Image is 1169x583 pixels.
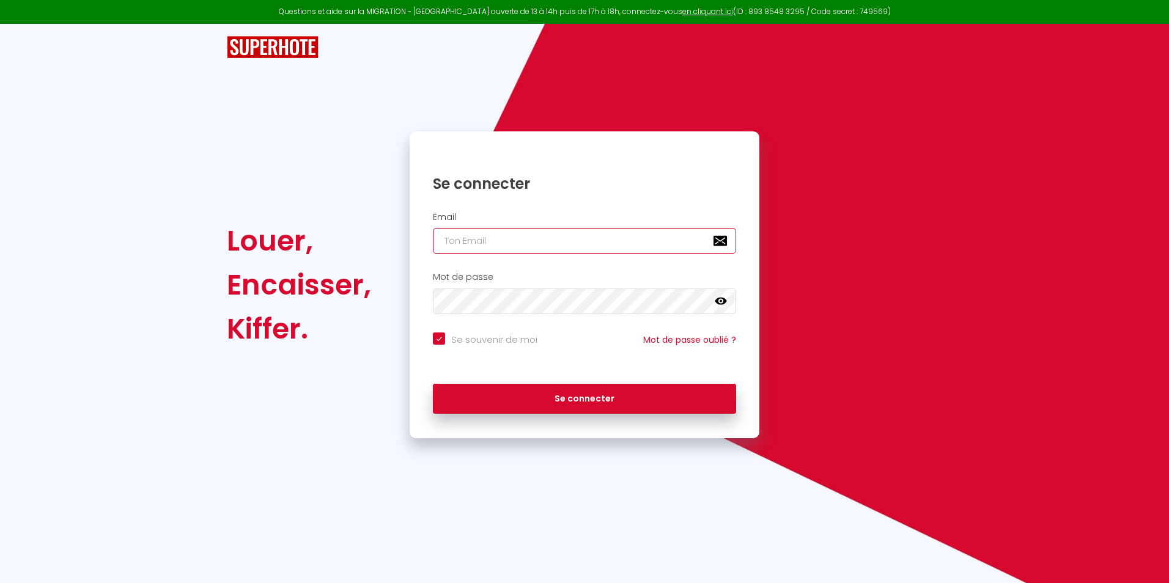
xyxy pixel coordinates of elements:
[433,384,736,414] button: Se connecter
[227,219,371,263] div: Louer,
[643,334,736,346] a: Mot de passe oublié ?
[433,228,736,254] input: Ton Email
[682,6,733,16] a: en cliquant ici
[227,307,371,351] div: Kiffer.
[433,174,736,193] h1: Se connecter
[433,272,736,282] h2: Mot de passe
[433,212,736,222] h2: Email
[227,263,371,307] div: Encaisser,
[227,36,319,59] img: SuperHote logo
